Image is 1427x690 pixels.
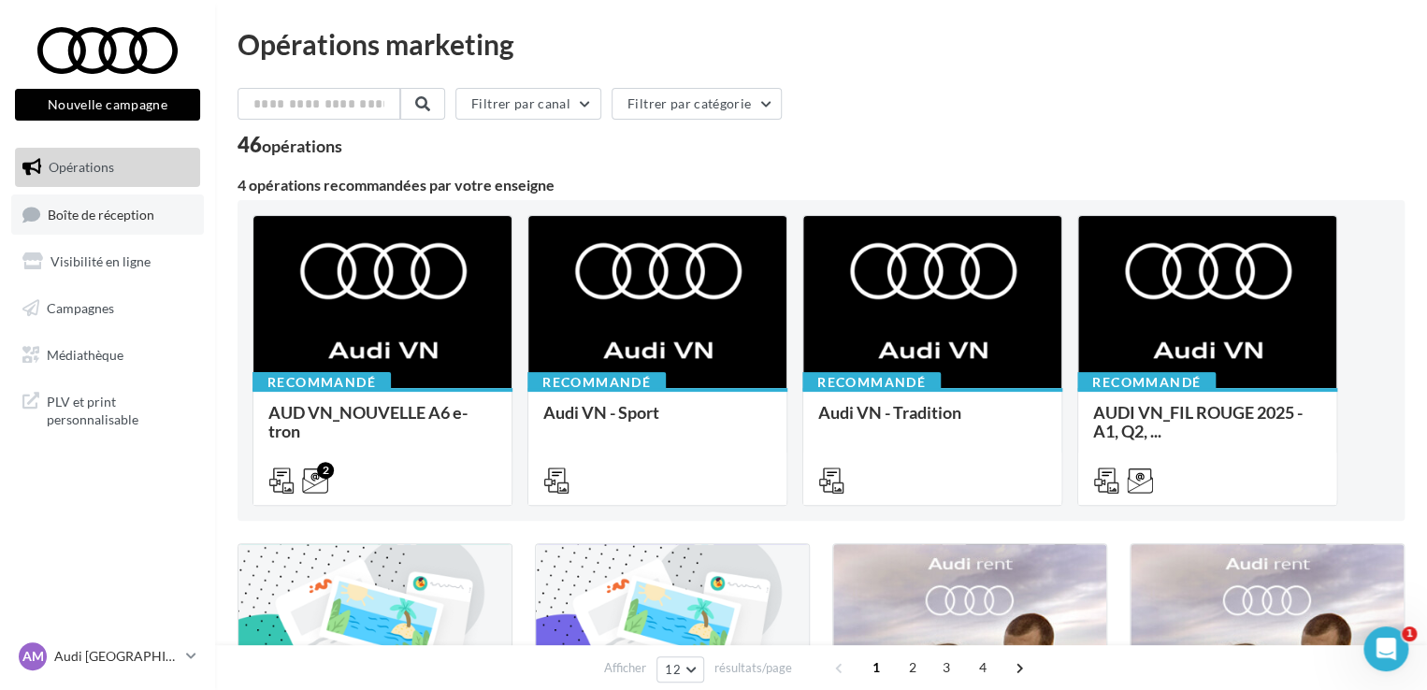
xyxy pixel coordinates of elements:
span: Campagnes [47,300,114,316]
span: Médiathèque [47,346,123,362]
a: Campagnes [11,289,204,328]
span: Visibilité en ligne [50,253,151,269]
span: 12 [665,662,681,677]
div: 2 [317,462,334,479]
span: PLV et print personnalisable [47,389,193,429]
span: Audi VN - Tradition [818,402,961,423]
span: Afficher [604,659,646,677]
span: 3 [931,653,961,683]
span: AM [22,647,44,666]
div: Recommandé [252,372,391,393]
span: Audi VN - Sport [543,402,659,423]
span: Boîte de réception [48,206,154,222]
a: PLV et print personnalisable [11,381,204,437]
a: Visibilité en ligne [11,242,204,281]
span: AUD VN_NOUVELLE A6 e-tron [268,402,468,441]
span: résultats/page [714,659,792,677]
div: Recommandé [1077,372,1216,393]
div: opérations [262,137,342,154]
button: Filtrer par canal [455,88,601,120]
span: 1 [861,653,891,683]
span: 2 [898,653,928,683]
button: Nouvelle campagne [15,89,200,121]
button: 12 [656,656,704,683]
p: Audi [GEOGRAPHIC_DATA] [54,647,179,666]
div: Recommandé [802,372,941,393]
a: Opérations [11,148,204,187]
span: 1 [1402,626,1417,641]
span: 4 [968,653,998,683]
button: Filtrer par catégorie [612,88,782,120]
a: Médiathèque [11,336,204,375]
a: Boîte de réception [11,194,204,235]
div: 46 [238,135,342,155]
div: 4 opérations recommandées par votre enseigne [238,178,1405,193]
div: Recommandé [527,372,666,393]
span: Opérations [49,159,114,175]
span: AUDI VN_FIL ROUGE 2025 - A1, Q2, ... [1093,402,1303,441]
div: Opérations marketing [238,30,1405,58]
iframe: Intercom live chat [1363,626,1408,671]
a: AM Audi [GEOGRAPHIC_DATA] [15,639,200,674]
